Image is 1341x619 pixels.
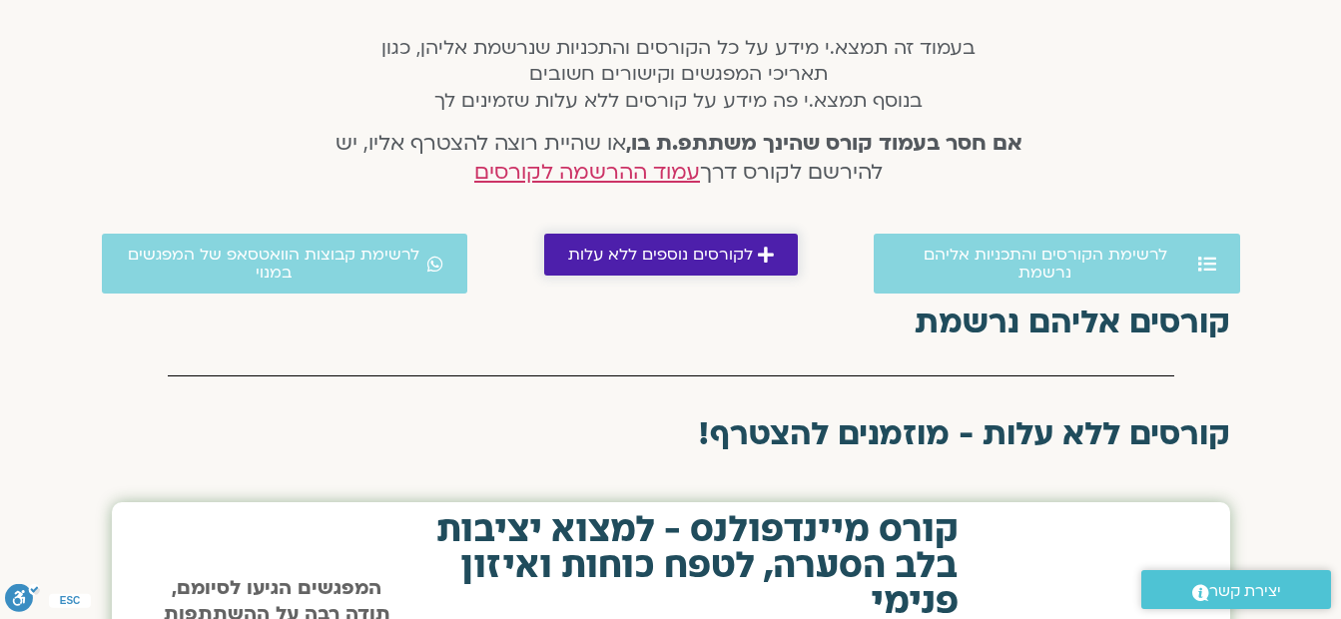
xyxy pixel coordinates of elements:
[874,234,1240,294] a: לרשימת הקורסים והתכניות אליהם נרשמת
[126,246,423,282] span: לרשימת קבוצות הוואטסאפ של המפגשים במנוי
[309,130,1048,188] h4: או שהיית רוצה להצטרף אליו, יש להירשם לקורס דרך
[1209,578,1281,605] span: יצירת קשר
[1141,570,1331,609] a: יצירת קשר
[568,246,753,264] span: לקורסים נוספים ללא עלות
[544,234,798,276] a: לקורסים נוספים ללא עלות
[474,158,700,187] a: עמוד ההרשמה לקורסים
[102,234,468,294] a: לרשימת קבוצות הוואטסאפ של המפגשים במנוי
[309,35,1048,114] h5: בעמוד זה תמצא.י מידע על כל הקורסים והתכניות שנרשמת אליהן, כגון תאריכי המפגשים וקישורים חשובים בנו...
[626,129,1022,158] strong: אם חסר בעמוד קורס שהינך משתתפ.ת בו,
[112,416,1230,452] h2: קורסים ללא עלות - מוזמנים להצטרף!
[112,305,1230,340] h2: קורסים אליהם נרשמת
[898,246,1193,282] span: לרשימת הקורסים והתכניות אליהם נרשמת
